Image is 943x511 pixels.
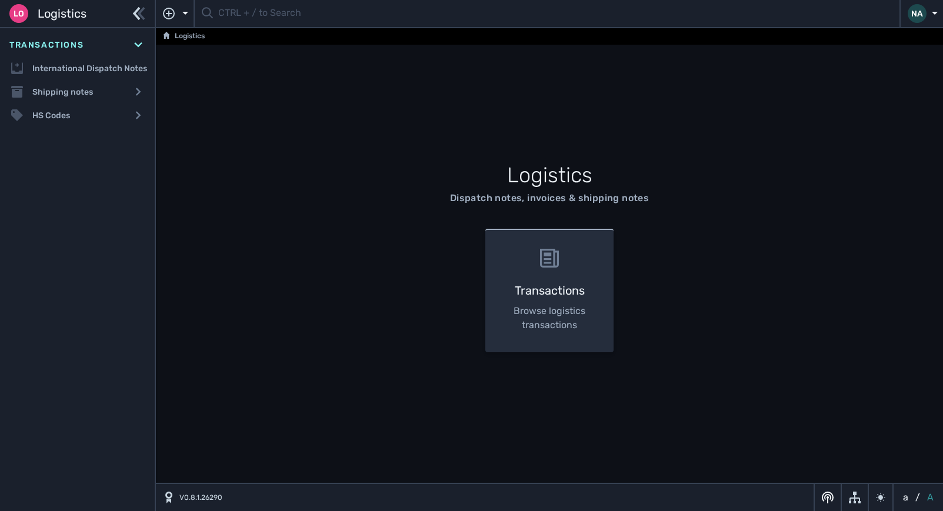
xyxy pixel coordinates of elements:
span: Logistics [38,5,86,22]
a: Logistics [163,29,205,44]
input: CTRL + / to Search [218,2,892,25]
div: NA [908,4,927,23]
h1: Logistics [264,159,835,191]
span: Transactions [9,39,84,51]
p: Browse logistics transactions [504,304,595,332]
div: Lo [9,4,28,23]
a: Transactions Browse logistics transactions [478,229,621,352]
h3: Transactions [504,282,595,299]
button: A [925,490,936,505]
button: a [901,490,911,505]
span: V0.8.1.26290 [179,492,222,503]
span: / [915,490,920,505]
div: Dispatch notes, invoices & shipping notes [450,191,649,205]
